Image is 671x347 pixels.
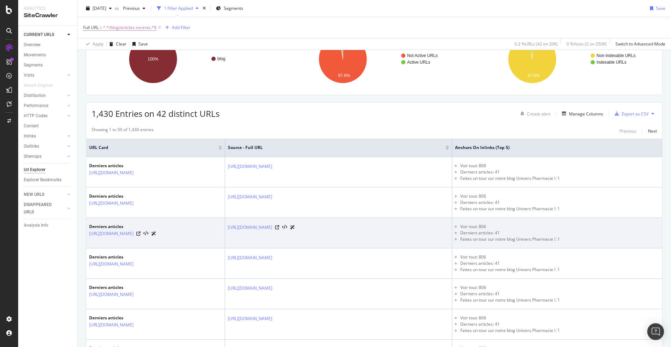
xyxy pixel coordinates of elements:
button: Add Filter [163,23,190,32]
li: Voir tout: 806 [460,284,659,291]
a: Visit Online Page [136,232,140,236]
a: Search Engines [24,82,60,89]
li: Derniers articles: 41 [460,291,659,297]
div: Next [648,128,657,134]
div: Save [656,5,665,11]
a: [URL][DOMAIN_NAME] [228,163,272,170]
div: 0.2 % URLs ( 42 on 20K ) [514,41,558,47]
a: Movements [24,51,72,59]
button: Save [130,38,148,50]
div: Open Intercom Messenger [647,323,664,340]
div: Segments [24,62,43,69]
div: Apply [93,41,103,47]
svg: A chart. [92,29,278,90]
button: Save [647,3,665,14]
li: Voir tout: 806 [460,224,659,230]
button: Next [648,127,657,135]
div: times [201,5,207,12]
div: Derniers articles [89,254,156,260]
li: Derniers articles: 41 [460,230,659,236]
text: Non-Indexable URLs [597,53,635,58]
button: Switch to Advanced Mode [613,38,665,50]
a: Overview [24,41,72,49]
div: Manage Columns [569,111,603,117]
li: Faites un tour sur notre blog Univers Pharmacie !: 1 [460,297,659,303]
div: Performance [24,102,48,109]
div: Export as CSV [622,111,649,117]
span: 2025 Aug. 9th [93,5,106,11]
button: Apply [83,38,103,50]
li: Faites un tour sur notre blog Univers Pharmacie !: 1 [460,267,659,273]
text: Active URLs [407,60,430,65]
li: Faites un tour sur notre blog Univers Pharmacie !: 1 [460,327,659,334]
text: 97.6% [528,73,540,78]
div: Clear [116,41,127,47]
a: [URL][DOMAIN_NAME] [89,169,134,176]
div: Add Filter [172,24,190,30]
button: Clear [107,38,127,50]
li: Voir tout: 806 [460,315,659,321]
div: Overview [24,41,41,49]
a: Inlinks [24,133,65,140]
div: Content [24,122,39,130]
a: DISAPPEARED URLS [24,201,65,216]
a: CURRENT URLS [24,31,65,38]
div: Derniers articles [89,284,156,291]
div: NEW URLS [24,191,44,198]
button: [DATE] [83,3,115,14]
a: [URL][DOMAIN_NAME] [89,261,134,268]
text: blog [217,56,225,61]
div: Derniers articles [89,224,156,230]
a: Performance [24,102,65,109]
a: [URL][DOMAIN_NAME] [89,321,134,328]
button: 1 Filter Applied [154,3,201,14]
button: View HTML Source [143,231,149,236]
a: [URL][DOMAIN_NAME] [228,224,272,231]
div: Showing 1 to 50 of 1,430 entries [92,127,154,135]
div: CURRENT URLS [24,31,54,38]
a: NEW URLS [24,191,65,198]
a: Distribution [24,92,65,99]
a: Visits [24,72,65,79]
span: Previous [120,5,140,11]
button: Export as CSV [612,108,649,119]
div: HTTP Codes [24,112,48,120]
a: [URL][DOMAIN_NAME] [228,315,272,322]
div: Derniers articles [89,193,156,199]
li: Derniers articles: 41 [460,199,659,206]
span: URL Card [89,144,217,151]
a: Explorer Bookmarks [24,176,72,184]
span: vs [115,5,120,11]
a: Outlinks [24,143,65,150]
div: Inlinks [24,133,36,140]
div: SiteCrawler [24,12,72,20]
button: Create alert [518,108,550,119]
div: Previous [620,128,636,134]
a: Sitemaps [24,153,65,160]
span: 1,430 Entries on 42 distinct URLs [92,108,219,119]
div: Distribution [24,92,46,99]
a: HTTP Codes [24,112,65,120]
button: Manage Columns [559,109,603,118]
li: Derniers articles: 41 [460,321,659,327]
div: Analytics [24,6,72,12]
div: Explorer Bookmarks [24,176,62,184]
li: Voir tout: 806 [460,163,659,169]
text: 97.6% [338,73,350,78]
div: Derniers articles [89,315,156,321]
span: Anchors on Inlinks (top 5) [455,144,649,151]
li: Derniers articles: 41 [460,260,659,267]
span: Source - Full URL [228,144,435,151]
span: ^.*/blog/articles-recents.*$ [103,23,157,33]
li: Voir tout: 806 [460,193,659,199]
div: Switch to Advanced Mode [615,41,665,47]
a: Analysis Info [24,222,72,229]
button: Segments [213,3,246,14]
div: Derniers articles [89,163,156,169]
div: Analysis Info [24,222,48,229]
div: Visits [24,72,34,79]
a: Segments [24,62,72,69]
div: Search Engines [24,82,53,89]
a: Visit Online Page [275,225,279,229]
